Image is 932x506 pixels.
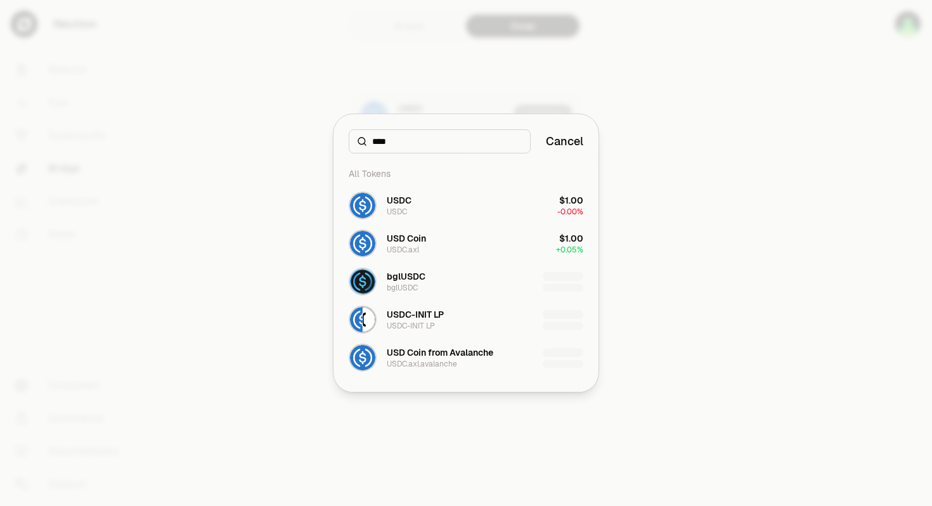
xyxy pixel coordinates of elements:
[350,269,375,294] img: bglUSDC Logo
[387,308,444,321] div: USDC-INIT LP
[350,231,375,256] img: USDC.axl Logo
[341,186,591,224] button: USDC LogoUSDCUSDC$1.00-0.00%
[557,207,583,217] span: -0.00%
[341,301,591,339] button: USDC-INIT LP LogoUSDC-INIT LPUSDC-INIT LP
[387,346,493,359] div: USD Coin from Avalanche
[350,307,375,332] img: USDC-INIT LP Logo
[559,232,583,245] div: $1.00
[387,321,435,331] div: USDC-INIT LP
[387,194,411,207] div: USDC
[341,161,591,186] div: All Tokens
[556,245,583,255] span: + 0.05%
[387,283,418,293] div: bglUSDC
[341,339,591,377] button: USDC.axl.avalanche LogoUSD Coin from AvalancheUSDC.axl.avalanche
[341,224,591,263] button: USDC.axl LogoUSD CoinUSDC.axl$1.00+0.05%
[350,193,375,218] img: USDC Logo
[546,133,583,150] button: Cancel
[387,359,457,369] div: USDC.axl.avalanche
[350,345,375,370] img: USDC.axl.avalanche Logo
[387,245,419,255] div: USDC.axl
[341,263,591,301] button: bglUSDC LogobglUSDCbglUSDC
[387,270,425,283] div: bglUSDC
[559,194,583,207] div: $1.00
[387,207,407,217] div: USDC
[387,232,426,245] div: USD Coin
